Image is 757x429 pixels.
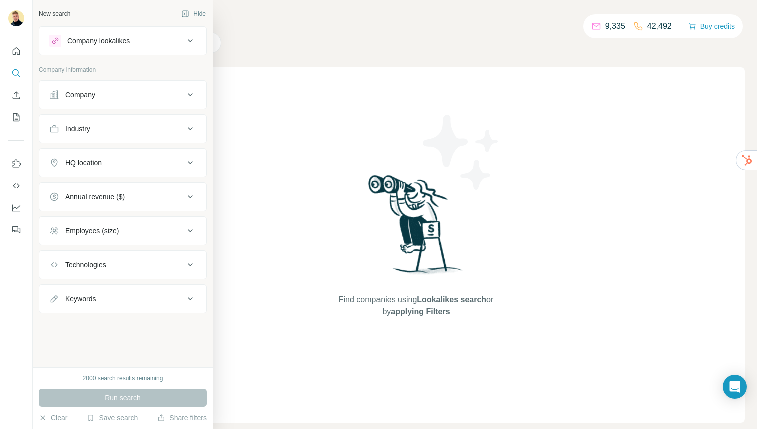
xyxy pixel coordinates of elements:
button: Buy credits [688,19,735,33]
h4: Search [87,12,745,26]
button: Employees (size) [39,219,206,243]
div: HQ location [65,158,102,168]
span: applying Filters [391,307,450,316]
button: Company lookalikes [39,29,206,53]
button: Company [39,83,206,107]
button: Use Surfe API [8,177,24,195]
div: 2000 search results remaining [83,374,163,383]
img: Avatar [8,10,24,26]
div: Technologies [65,260,106,270]
span: Lookalikes search [417,295,486,304]
button: Keywords [39,287,206,311]
div: Company lookalikes [67,36,130,46]
div: Employees (size) [65,226,119,236]
button: Technologies [39,253,206,277]
div: Industry [65,124,90,134]
div: Company [65,90,95,100]
button: Industry [39,117,206,141]
div: Keywords [65,294,96,304]
button: Save search [87,413,138,423]
div: New search [39,9,70,18]
button: HQ location [39,151,206,175]
p: 42,492 [647,20,672,32]
img: Surfe Illustration - Woman searching with binoculars [364,172,468,284]
p: 9,335 [605,20,625,32]
div: Annual revenue ($) [65,192,125,202]
button: Share filters [157,413,207,423]
button: Clear [39,413,67,423]
p: Company information [39,65,207,74]
img: Surfe Illustration - Stars [416,107,506,197]
button: Hide [174,6,213,21]
button: Annual revenue ($) [39,185,206,209]
button: Enrich CSV [8,86,24,104]
button: Quick start [8,42,24,60]
button: Dashboard [8,199,24,217]
span: Find companies using or by [336,294,496,318]
div: Open Intercom Messenger [723,375,747,399]
button: Search [8,64,24,82]
button: My lists [8,108,24,126]
button: Use Surfe on LinkedIn [8,155,24,173]
button: Feedback [8,221,24,239]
